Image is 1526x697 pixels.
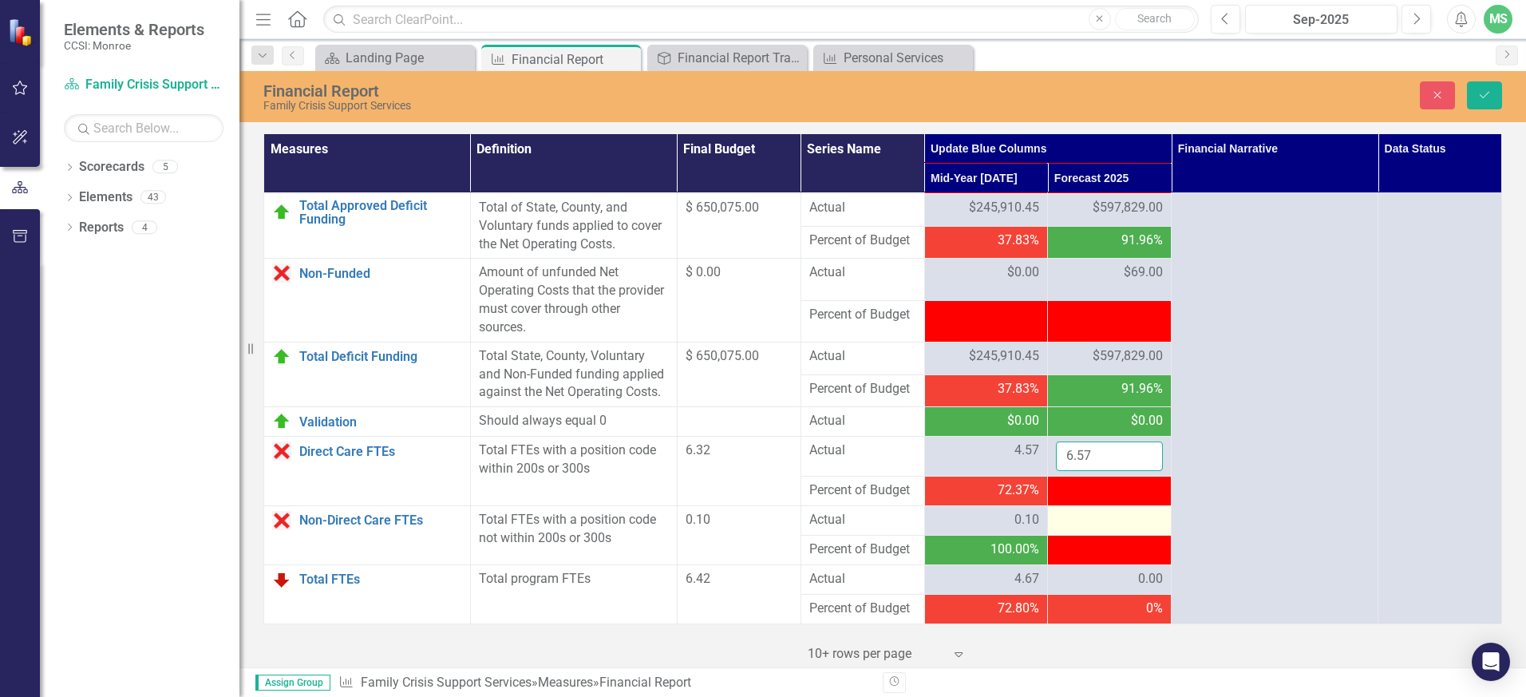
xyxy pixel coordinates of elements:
[132,220,157,234] div: 4
[686,512,710,527] span: 0.10
[1131,412,1163,430] span: $0.00
[969,347,1039,366] span: $245,910.45
[809,511,916,529] span: Actual
[686,571,710,586] span: 6.42
[817,48,969,68] a: Personal Services
[809,380,916,398] span: Percent of Budget
[1093,347,1163,366] span: $597,829.00
[479,442,669,478] div: Total FTEs with a position code within 200s or 300s
[990,541,1039,559] span: 100.00%
[272,442,291,461] img: Data Error
[809,412,916,430] span: Actual
[1484,5,1512,34] button: MS
[299,445,462,459] a: Direct Care FTEs
[299,199,462,227] a: Total Approved Deficit Funding
[998,600,1039,618] span: 72.80%
[479,570,669,588] div: Total program FTEs
[512,50,637,69] div: Financial Report
[299,415,462,430] a: Validation
[1007,412,1039,430] span: $0.00
[299,572,462,587] a: Total FTEs
[1121,232,1163,250] span: 91.96%
[1014,570,1039,588] span: 4.67
[479,412,669,430] div: Should always equal 0
[1007,263,1039,282] span: $0.00
[809,600,916,618] span: Percent of Budget
[323,6,1199,34] input: Search ClearPoint...
[272,203,291,222] img: On Target
[686,264,721,279] span: $ 0.00
[479,263,669,336] div: Amount of unfunded Net Operating Costs that the provider must cover through other sources.
[8,18,36,46] img: ClearPoint Strategy
[479,347,669,402] div: Total State, County, Voluntary and Non-Funded funding applied against the Net Operating Costs.
[1245,5,1398,34] button: Sep-2025
[79,188,132,207] a: Elements
[79,219,124,237] a: Reports
[809,481,916,500] span: Percent of Budget
[809,347,916,366] span: Actual
[686,200,759,215] span: $ 650,075.00
[1138,570,1163,588] span: 0.00
[64,39,204,52] small: CCSI: Monroe
[272,263,291,283] img: Data Error
[998,232,1039,250] span: 37.83%
[79,158,144,176] a: Scorecards
[299,267,462,281] a: Non-Funded
[809,199,916,217] span: Actual
[1251,10,1392,30] div: Sep-2025
[319,48,471,68] a: Landing Page
[64,20,204,39] span: Elements & Reports
[1115,8,1195,30] button: Search
[809,306,916,324] span: Percent of Budget
[678,48,803,68] div: Financial Report Tracker
[1472,643,1510,681] div: Open Intercom Messenger
[140,191,166,204] div: 43
[338,674,871,692] div: » »
[255,675,330,691] span: Assign Group
[1137,12,1172,25] span: Search
[272,347,291,366] img: On Target
[686,348,759,363] span: $ 650,075.00
[809,570,916,588] span: Actual
[1121,380,1163,398] span: 91.96%
[1146,600,1163,618] span: 0%
[272,570,291,589] img: Below Plan
[969,199,1039,217] span: $245,910.45
[272,412,291,431] img: On Target
[998,481,1039,500] span: 72.37%
[152,160,178,174] div: 5
[1014,442,1039,460] span: 4.57
[538,675,593,690] a: Measures
[361,675,532,690] a: Family Crisis Support Services
[64,114,223,142] input: Search Below...
[1124,263,1163,282] span: $69.00
[64,76,223,94] a: Family Crisis Support Services
[809,541,916,559] span: Percent of Budget
[299,350,462,364] a: Total Deficit Funding
[1014,511,1039,529] span: 0.10
[599,675,691,690] div: Financial Report
[299,513,462,528] a: Non-Direct Care FTEs
[998,380,1039,398] span: 37.83%
[479,199,669,254] div: Total of State, County, and Voluntary funds applied to cover the Net Operating Costs.
[844,48,969,68] div: Personal Services
[809,442,916,460] span: Actual
[272,511,291,530] img: Data Error
[1093,199,1163,217] span: $597,829.00
[263,82,958,100] div: Financial Report
[686,442,710,457] span: 6.32
[479,511,669,548] div: Total FTEs with a position code not within 200s or 300s
[809,232,916,250] span: Percent of Budget
[809,263,916,282] span: Actual
[651,48,803,68] a: Financial Report Tracker
[346,48,471,68] div: Landing Page
[263,100,958,112] div: Family Crisis Support Services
